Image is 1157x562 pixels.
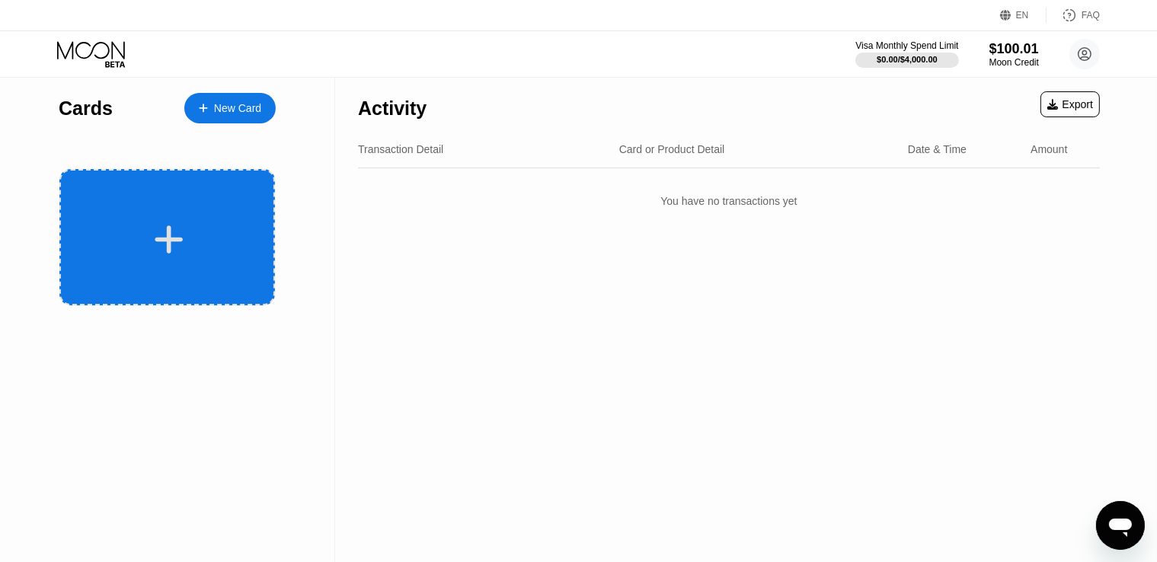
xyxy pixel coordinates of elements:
[1096,501,1145,550] iframe: Pulsante per aprire la finestra di messaggistica
[358,180,1100,222] div: You have no transactions yet
[855,40,958,51] div: Visa Monthly Spend Limit
[184,93,276,123] div: New Card
[989,57,1039,68] div: Moon Credit
[877,55,938,64] div: $0.00 / $4,000.00
[214,102,261,115] div: New Card
[1031,143,1067,155] div: Amount
[989,41,1039,68] div: $100.01Moon Credit
[855,40,958,68] div: Visa Monthly Spend Limit$0.00/$4,000.00
[1047,98,1093,110] div: Export
[1000,8,1047,23] div: EN
[358,97,427,120] div: Activity
[619,143,725,155] div: Card or Product Detail
[1040,91,1100,117] div: Export
[59,97,113,120] div: Cards
[1016,10,1029,21] div: EN
[989,41,1039,57] div: $100.01
[1082,10,1100,21] div: FAQ
[1047,8,1100,23] div: FAQ
[358,143,443,155] div: Transaction Detail
[908,143,967,155] div: Date & Time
